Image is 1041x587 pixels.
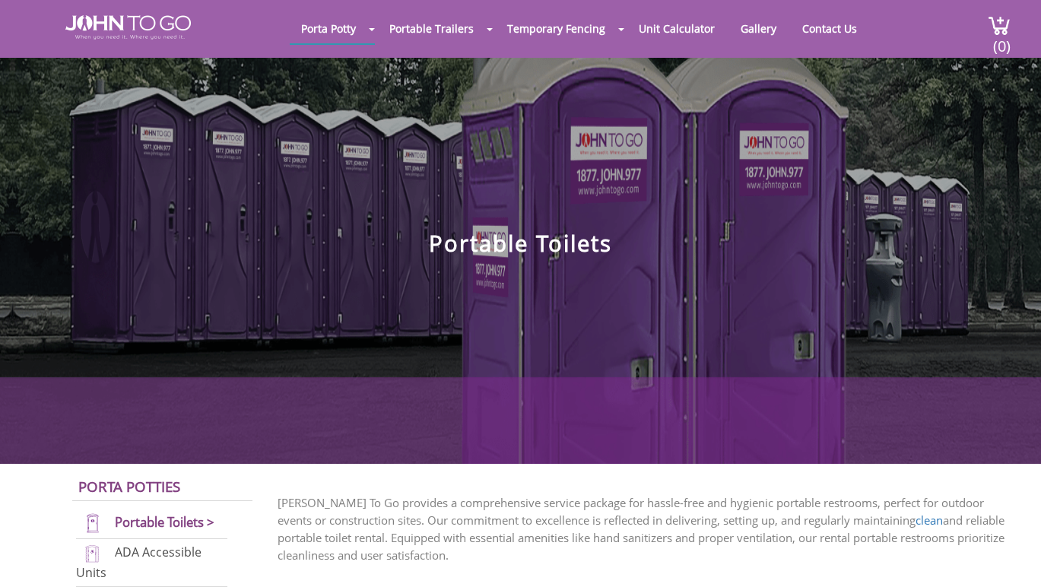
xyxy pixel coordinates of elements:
[65,15,191,40] img: JOHN to go
[290,14,367,43] a: Porta Potty
[988,15,1011,36] img: cart a
[78,477,180,496] a: Porta Potties
[278,494,1018,564] p: [PERSON_NAME] To Go provides a comprehensive service package for hassle-free and hygienic portabl...
[980,526,1041,587] button: Live Chat
[378,14,485,43] a: Portable Trailers
[916,512,943,528] a: clean
[627,14,726,43] a: Unit Calculator
[992,24,1011,56] span: (0)
[729,14,788,43] a: Gallery
[791,14,868,43] a: Contact Us
[496,14,617,43] a: Temporary Fencing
